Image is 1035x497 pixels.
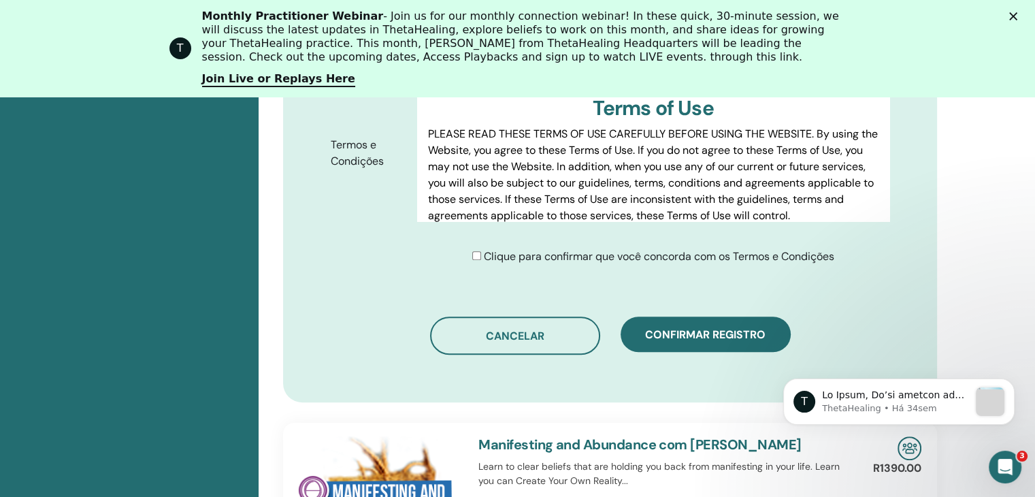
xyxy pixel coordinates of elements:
p: PLEASE READ THESE TERMS OF USE CAREFULLY BEFORE USING THE WEBSITE. By using the Website, you agre... [428,126,878,224]
h3: Terms of Use [428,96,878,121]
button: Cancelar [430,317,600,355]
span: Confirmar registro [645,327,766,342]
div: Profile image for ThetaHealing [169,37,191,59]
span: 3 [1017,451,1028,462]
span: Clique para confirmar que você concorda com os Termos e Condições [484,249,834,263]
p: Lo Ipsum, Do’si ametcon ad elitsedd eius Tempor Incidi, utlabor et DolorEmagnaa, enim ad minimven... [59,96,206,110]
div: message notification from ThetaHealing, Há 34sem. Hi Paula, We’re excited to announce that Vianna... [20,86,252,132]
button: Confirmar registro [621,317,791,352]
b: Monthly Practitioner Webinar [202,10,384,22]
label: Termos e Condições [321,132,417,174]
p: Message from ThetaHealing, sent Há 34sem [59,110,206,122]
iframe: Intercom live chat [989,451,1021,483]
p: R1390.00 [873,460,921,477]
p: Learn to clear beliefs that are holding you back from manifesting in your life. Learn you can Cre... [478,460,851,488]
div: Fechar [1009,12,1023,20]
a: Join Live or Replays Here [202,72,355,87]
a: Manifesting and Abundance com [PERSON_NAME] [478,436,801,453]
iframe: Intercom notifications mensagem [763,293,1035,447]
span: Cancelar [486,329,544,343]
div: - Join us for our monthly connection webinar! In these quick, 30-minute session, we will discuss ... [202,10,844,64]
div: Profile image for ThetaHealing [31,98,52,120]
img: In-Person Seminar [898,436,921,460]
